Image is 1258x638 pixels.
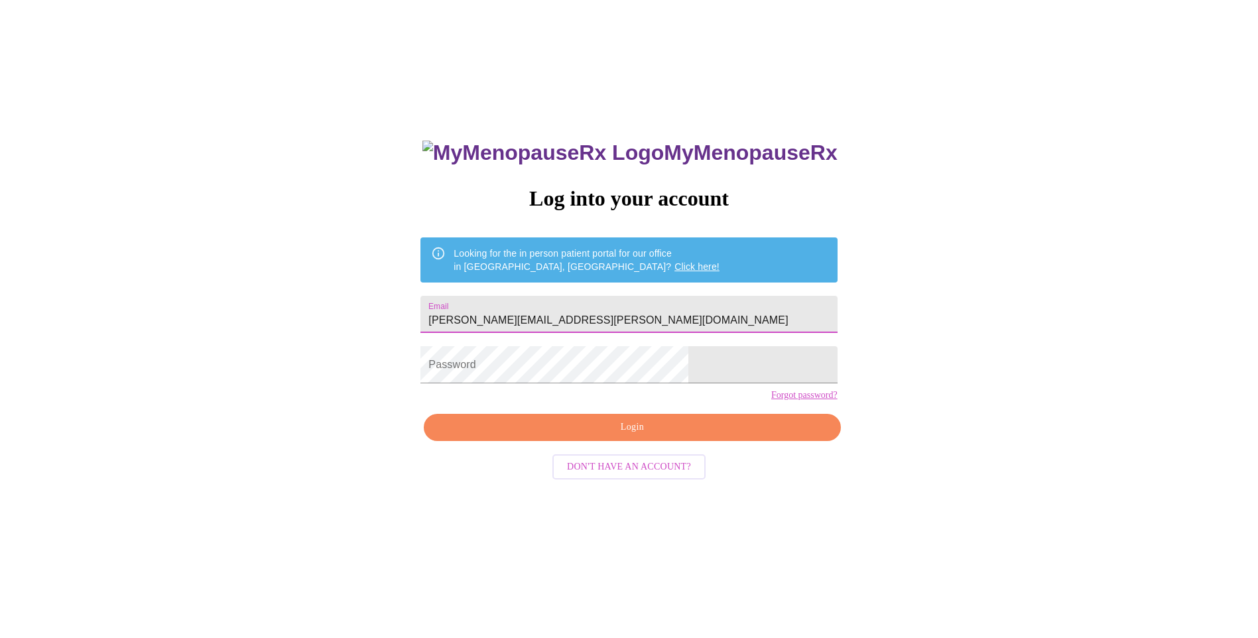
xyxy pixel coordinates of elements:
img: MyMenopauseRx Logo [422,141,664,165]
button: Don't have an account? [552,454,706,480]
h3: Log into your account [420,186,837,211]
span: Login [439,419,825,436]
div: Looking for the in person patient portal for our office in [GEOGRAPHIC_DATA], [GEOGRAPHIC_DATA]? [454,241,720,279]
a: Forgot password? [771,390,838,401]
h3: MyMenopauseRx [422,141,838,165]
a: Don't have an account? [549,460,709,472]
span: Don't have an account? [567,459,691,476]
a: Click here! [674,261,720,272]
button: Login [424,414,840,441]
